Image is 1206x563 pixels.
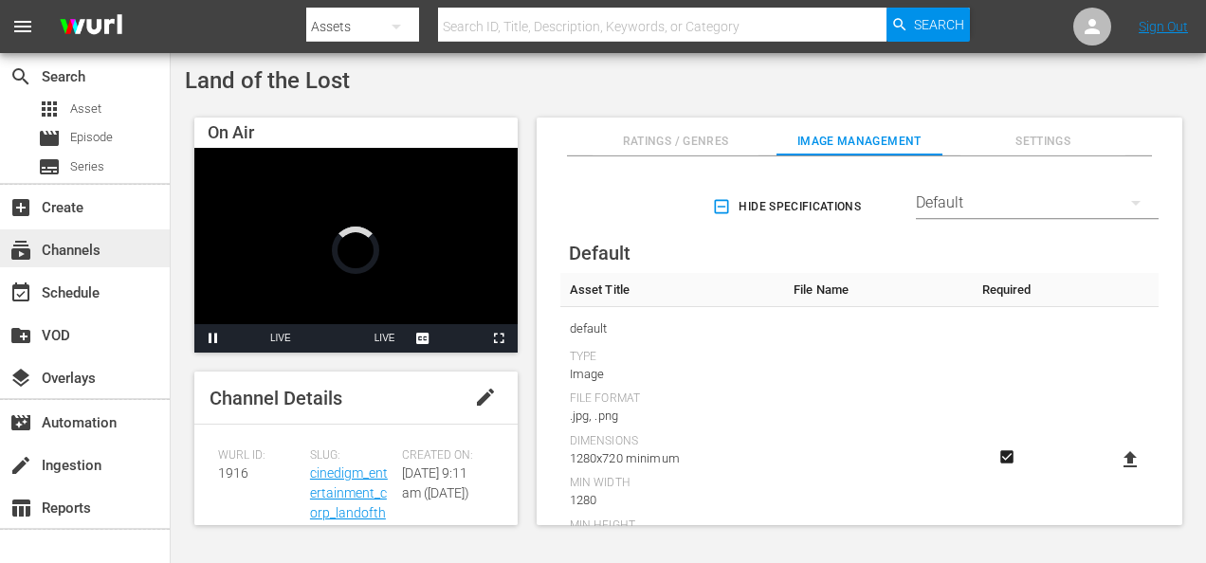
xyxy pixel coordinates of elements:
span: Asset [38,98,61,120]
div: Image [570,365,775,384]
span: Land of the Lost [185,67,350,94]
span: Overlays [9,367,32,390]
span: Search [9,65,32,88]
img: ans4CAIJ8jUAAAAAAAAAAAAAAAAAAAAAAAAgQb4GAAAAAAAAAAAAAAAAAAAAAAAAJMjXAAAAAAAAAAAAAAAAAAAAAAAAgAT5G... [46,5,137,49]
div: LIVE [270,324,291,353]
button: Seek to live, currently playing live [366,324,404,353]
span: Series [38,155,61,178]
span: LIVE [375,333,395,343]
button: Pause [194,324,232,353]
div: 1280 [570,491,775,510]
span: 1916 [218,465,248,481]
span: Episode [70,128,113,147]
span: Slug: [310,448,393,463]
a: Sign Out [1139,19,1188,34]
svg: Required [996,448,1018,465]
div: Min Height [570,518,775,534]
span: Reports [9,497,32,519]
span: default [570,317,775,341]
button: edit [463,374,508,420]
span: Create [9,196,32,219]
button: Captions [404,324,442,353]
span: Default [569,242,630,264]
span: Episode [38,127,61,150]
button: Hide Specifications [708,180,868,233]
div: Min Width [570,476,775,491]
span: Search [914,8,964,42]
span: Image Management [777,132,941,152]
span: On Air [208,122,254,142]
div: File Format [570,391,775,407]
span: Automation [9,411,32,434]
span: Channel Details [210,387,342,409]
button: Search [886,8,970,42]
div: Dimensions [570,434,775,449]
button: Picture-in-Picture [442,324,480,353]
a: cinedigm_entertainment_corp_landofthelost_1 [310,465,388,540]
span: Ratings / Genres [593,132,758,152]
span: Schedule [9,281,32,304]
span: Asset [70,100,101,118]
span: Settings [960,132,1125,152]
span: Series [70,157,104,176]
span: Hide Specifications [716,197,861,217]
div: Default [916,176,1159,229]
span: Ingestion [9,454,32,477]
div: 1280x720 minimum [570,449,775,468]
span: edit [474,386,497,409]
span: Created On: [402,448,484,463]
span: menu [11,15,34,38]
div: .jpg, .png [570,407,775,426]
div: Video Player [194,148,518,353]
span: Wurl ID: [218,448,301,463]
div: Type [570,350,775,365]
th: Asset Title [560,273,784,307]
th: Required [973,273,1041,307]
span: [DATE] 9:11 am ([DATE]) [402,465,469,500]
button: Fullscreen [480,324,518,353]
th: File Name [784,273,973,307]
span: VOD [9,324,32,347]
span: Channels [9,239,32,262]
